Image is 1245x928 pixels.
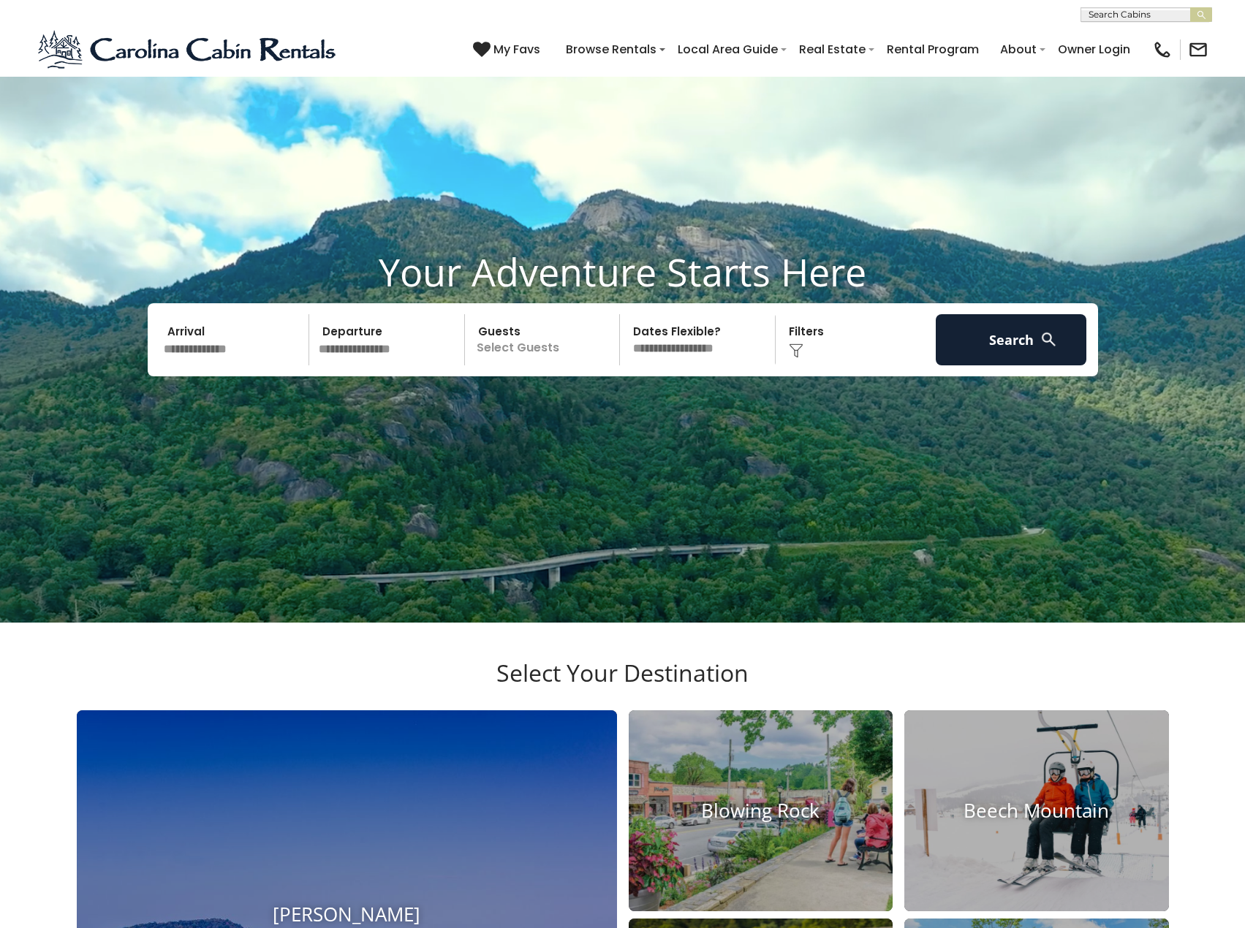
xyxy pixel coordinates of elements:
a: My Favs [473,40,544,59]
a: Real Estate [792,37,873,62]
span: My Favs [493,40,540,58]
img: phone-regular-black.png [1152,39,1173,60]
p: Select Guests [469,314,620,365]
img: mail-regular-black.png [1188,39,1208,60]
a: Rental Program [879,37,986,62]
button: Search [936,314,1087,365]
h3: Select Your Destination [75,659,1171,710]
a: Local Area Guide [670,37,785,62]
a: Browse Rentals [559,37,664,62]
a: Owner Login [1051,37,1138,62]
h4: Blowing Rock [629,799,893,822]
a: Blowing Rock [629,710,893,911]
h4: Beech Mountain [904,799,1169,822]
img: search-regular-white.png [1040,330,1058,349]
h4: [PERSON_NAME] [77,904,617,927]
img: filter--v1.png [789,343,803,358]
a: Beech Mountain [904,710,1169,911]
h1: Your Adventure Starts Here [11,249,1234,294]
img: Blue-2.png [37,28,340,72]
a: About [993,37,1044,62]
